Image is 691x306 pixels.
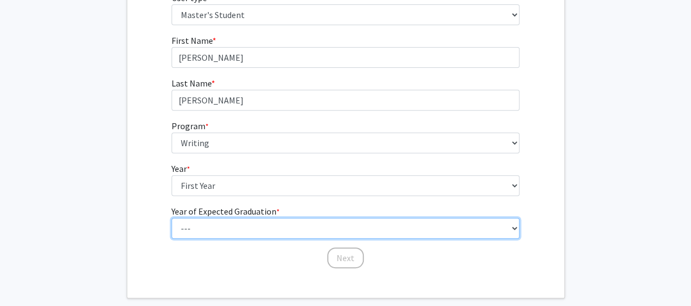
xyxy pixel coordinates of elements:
[172,78,211,89] span: Last Name
[172,119,209,132] label: Program
[8,257,46,298] iframe: Chat
[172,162,190,175] label: Year
[327,247,364,268] button: Next
[172,35,212,46] span: First Name
[172,205,280,218] label: Year of Expected Graduation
